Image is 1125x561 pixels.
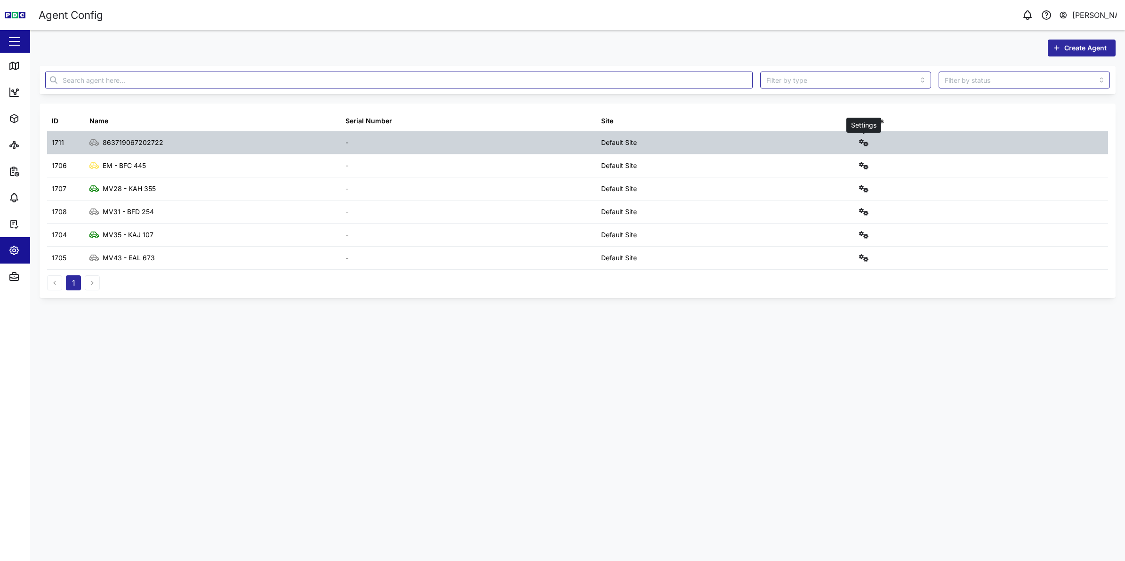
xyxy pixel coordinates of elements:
[39,7,103,24] div: Agent Config
[103,137,163,148] div: 863719067202722
[1048,40,1116,56] button: Create Agent
[346,137,348,148] div: -
[89,116,108,126] div: Name
[24,113,54,124] div: Assets
[601,116,613,126] div: Site
[103,207,154,217] div: MV31 - BFD 254
[346,160,348,171] div: -
[52,207,67,217] div: 1708
[66,275,81,290] button: 1
[52,230,67,240] div: 1704
[52,253,66,263] div: 1705
[103,160,146,171] div: EM - BFC 445
[346,184,348,194] div: -
[601,207,637,217] div: Default Site
[346,116,392,126] div: Serial Number
[1072,9,1117,21] div: [PERSON_NAME]
[52,184,66,194] div: 1707
[24,192,54,203] div: Alarms
[346,207,348,217] div: -
[52,160,67,171] div: 1706
[24,87,67,97] div: Dashboard
[346,230,348,240] div: -
[24,219,50,229] div: Tasks
[24,245,58,256] div: Settings
[24,272,52,282] div: Admin
[24,166,56,176] div: Reports
[760,72,932,88] input: Filter by type
[939,72,1110,88] input: Filter by status
[24,140,47,150] div: Sites
[601,160,637,171] div: Default Site
[52,137,64,148] div: 1711
[24,61,46,71] div: Map
[857,116,884,126] div: Settings
[601,253,637,263] div: Default Site
[346,253,348,263] div: -
[103,230,153,240] div: MV35 - KAJ 107
[103,253,155,263] div: MV43 - EAL 673
[601,184,637,194] div: Default Site
[601,137,637,148] div: Default Site
[1059,8,1117,22] button: [PERSON_NAME]
[601,230,637,240] div: Default Site
[52,116,58,126] div: ID
[45,72,753,88] input: Search agent here...
[103,184,156,194] div: MV28 - KAH 355
[1064,40,1107,56] span: Create Agent
[5,5,25,25] img: Main Logo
